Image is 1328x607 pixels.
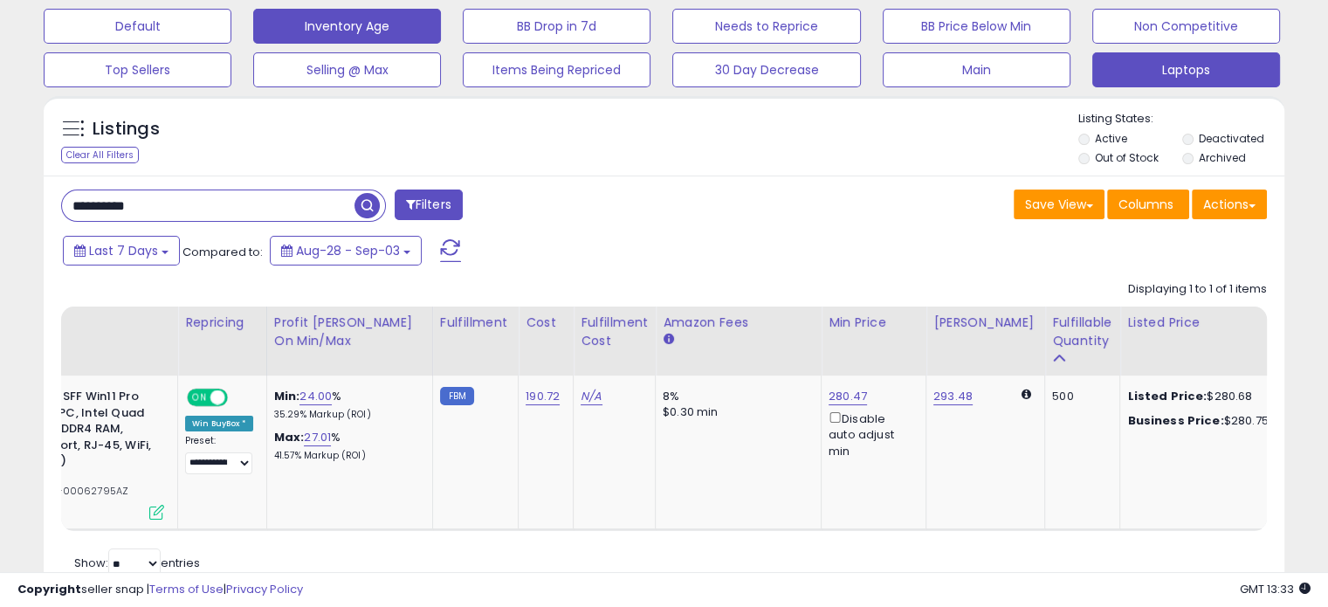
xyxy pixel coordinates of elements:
div: $0.30 min [663,404,808,420]
div: Amazon Fees [663,314,814,332]
span: Show: entries [74,555,200,571]
div: $280.68 [1127,389,1272,404]
button: Needs to Reprice [672,9,860,44]
button: Last 7 Days [63,236,180,266]
small: Amazon Fees. [663,332,673,348]
span: ON [189,390,210,405]
div: Win BuyBox * [185,416,253,431]
span: Last 7 Days [89,242,158,259]
div: 500 [1052,389,1106,404]
a: 280.47 [829,388,867,405]
span: OFF [225,390,253,405]
th: The percentage added to the cost of goods (COGS) that forms the calculator for Min & Max prices. [266,307,432,376]
div: 8% [663,389,808,404]
span: Columns [1118,196,1173,213]
div: seller snap | | [17,582,303,598]
a: N/A [581,388,602,405]
label: Archived [1198,150,1245,165]
a: 190.72 [526,388,560,405]
button: 30 Day Decrease [672,52,860,87]
b: Min: [274,388,300,404]
div: Displaying 1 to 1 of 1 items [1128,281,1267,298]
h5: Listings [93,117,160,141]
div: Cost [526,314,566,332]
span: | SKU: BTG-00062795AZ [3,484,129,498]
button: Laptops [1092,52,1280,87]
button: BB Price Below Min [883,9,1070,44]
a: 27.01 [304,429,331,446]
div: Fulfillable Quantity [1052,314,1112,350]
div: % [274,389,419,421]
a: Privacy Policy [226,581,303,597]
div: % [274,430,419,462]
small: FBM [440,387,474,405]
div: Fulfillment [440,314,511,332]
p: 41.57% Markup (ROI) [274,450,419,462]
div: Clear All Filters [61,147,139,163]
button: Filters [395,190,463,220]
button: Columns [1107,190,1189,219]
b: Listed Price: [1127,388,1207,404]
button: Actions [1192,190,1267,219]
button: Top Sellers [44,52,231,87]
div: [PERSON_NAME] [933,314,1037,332]
div: Listed Price [1127,314,1278,332]
p: Listing States: [1078,111,1284,128]
a: Terms of Use [149,581,224,597]
span: Aug-28 - Sep-03 [296,242,400,259]
button: Selling @ Max [253,52,441,87]
button: Main [883,52,1070,87]
button: Aug-28 - Sep-03 [270,236,422,266]
label: Deactivated [1198,131,1263,146]
a: 293.48 [933,388,973,405]
button: Inventory Age [253,9,441,44]
div: Profit [PERSON_NAME] on Min/Max [274,314,425,350]
span: Compared to: [182,244,263,260]
div: Min Price [829,314,919,332]
b: Max: [274,429,305,445]
strong: Copyright [17,581,81,597]
button: Default [44,9,231,44]
label: Active [1095,131,1127,146]
a: 24.00 [299,388,332,405]
label: Out of Stock [1095,150,1159,165]
p: 35.29% Markup (ROI) [274,409,419,421]
button: Non Competitive [1092,9,1280,44]
button: BB Drop in 7d [463,9,650,44]
button: Save View [1014,190,1104,219]
span: 2025-09-12 13:33 GMT [1240,581,1311,597]
div: Preset: [185,435,253,474]
button: Items Being Repriced [463,52,650,87]
div: Fulfillment Cost [581,314,648,350]
div: Disable auto adjust min [829,409,912,459]
div: $280.75 [1127,413,1272,429]
div: Repricing [185,314,259,332]
b: Business Price: [1127,412,1223,429]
